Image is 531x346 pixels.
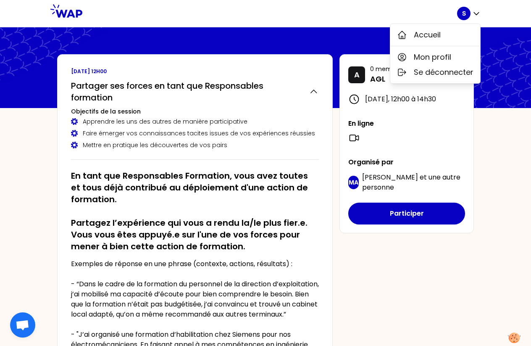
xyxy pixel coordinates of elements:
[71,170,319,252] h2: En tant que Responsables Formation, vous avez toutes et tous déjà contribué au déploiement d'une ...
[71,68,319,75] p: [DATE] 12h00
[348,93,465,105] div: [DATE] , 12h00 à 14h30
[390,24,481,84] div: S
[457,7,481,20] button: S
[354,69,360,81] p: A
[370,73,448,85] p: AGL
[362,172,418,182] span: [PERSON_NAME]
[348,203,465,225] button: Participer
[348,119,465,129] p: En ligne
[71,80,319,103] button: Partager ses forces en tant que Responsables formation
[71,80,302,103] h2: Partager ses forces en tant que Responsables formation
[349,178,358,187] p: MA
[462,9,466,18] p: S
[414,29,441,41] span: Accueil
[414,66,473,78] span: Se déconnecter
[370,65,448,73] p: 0 membre
[71,107,319,116] h3: Objectifs de la session
[348,157,465,167] p: Organisé par
[71,117,319,126] div: Apprendre les uns des autres de manière participative
[362,172,465,193] p: et
[71,129,319,137] div: Faire émerger vos connaissances tacites issues de vos expériences réussies
[10,312,35,338] div: Open chat
[71,141,319,149] div: Mettre en pratique les découvertes de vos pairs
[362,172,460,192] span: une autre personne
[414,51,451,63] span: Mon profil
